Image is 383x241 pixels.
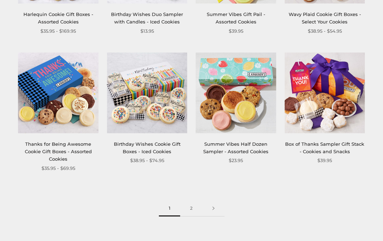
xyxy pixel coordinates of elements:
span: $35.95 - $169.95 [40,27,76,35]
a: Summer Vibes Gift Pail - Assorted Cookies [207,11,265,25]
a: Wavy Plaid Cookie Gift Boxes - Select Your Cookies [289,11,361,25]
a: Next page [202,200,224,216]
a: 2 [180,200,202,216]
span: $39.95 [317,157,332,164]
span: $39.95 [229,27,243,35]
span: 1 [159,200,180,216]
img: Thanks for Being Awesome Cookie Gift Boxes - Assorted Cookies [18,53,99,133]
span: $38.95 - $54.95 [308,27,342,35]
a: Birthday Wishes Cookie Gift Boxes - Iced Cookies [114,141,181,154]
span: $13.95 [140,27,154,35]
a: Thanks for Being Awesome Cookie Gift Boxes - Assorted Cookies [25,141,92,162]
a: Summer Vibes Half Dozen Sampler - Assorted Cookies [203,141,268,154]
span: $23.95 [229,157,243,164]
span: $35.95 - $69.95 [41,165,75,172]
img: Summer Vibes Half Dozen Sampler - Assorted Cookies [196,53,276,133]
img: Box of Thanks Sampler Gift Stack - Cookies and Snacks [285,53,365,133]
span: $38.95 - $74.95 [130,157,164,164]
iframe: Sign Up via Text for Offers [6,214,73,235]
a: Box of Thanks Sampler Gift Stack - Cookies and Snacks [285,141,364,154]
img: Birthday Wishes Cookie Gift Boxes - Iced Cookies [107,53,188,133]
a: Harlequin Cookie Gift Boxes - Assorted Cookies [23,11,93,25]
a: Birthday Wishes Duo Sampler with Candles - Iced Cookies [111,11,183,25]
